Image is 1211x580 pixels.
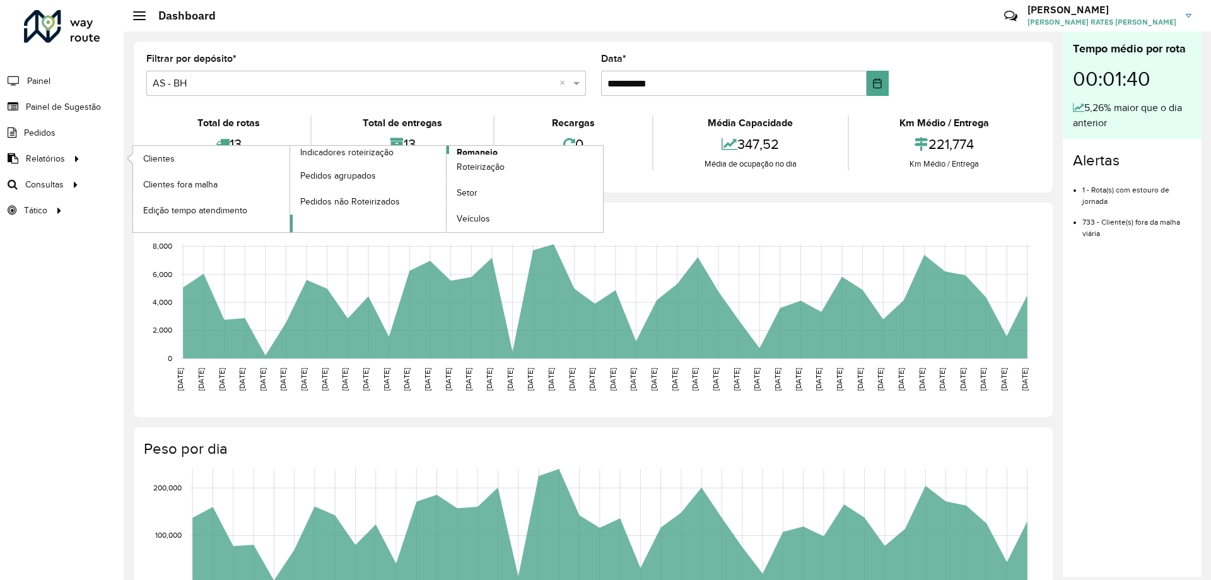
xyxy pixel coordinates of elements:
text: [DATE] [568,368,576,391]
text: [DATE] [361,368,370,391]
text: [DATE] [609,368,617,391]
a: Indicadores roteirização [133,146,447,232]
div: Total de entregas [315,115,489,131]
a: Clientes [133,146,290,171]
text: 200,000 [153,483,182,492]
text: [DATE] [629,368,637,391]
span: Painel de Sugestão [26,100,101,114]
text: 2,000 [153,326,172,334]
text: [DATE] [670,368,679,391]
a: Pedidos não Roteirizados [290,189,447,214]
text: [DATE] [959,368,967,391]
div: 5,26% maior que o dia anterior [1073,100,1191,131]
span: Veículos [457,212,490,225]
span: Clientes fora malha [143,178,218,191]
span: Clientes [143,152,175,165]
h3: [PERSON_NAME] [1027,4,1176,16]
h4: Peso por dia [144,440,1040,458]
div: Tempo médio por rota [1073,40,1191,57]
text: [DATE] [464,368,472,391]
div: Total de rotas [149,115,307,131]
text: 6,000 [153,270,172,278]
text: 4,000 [153,298,172,306]
span: Pedidos agrupados [300,169,376,182]
label: Filtrar por depósito [146,51,237,66]
a: Contato Rápido [997,3,1024,30]
div: Km Médio / Entrega [852,158,1037,170]
div: 221,774 [852,131,1037,158]
text: [DATE] [732,368,740,391]
text: [DATE] [259,368,267,391]
text: [DATE] [1021,368,1029,391]
text: 8,000 [153,242,172,251]
div: Média Capacidade [657,115,844,131]
text: [DATE] [588,368,596,391]
text: [DATE] [197,368,205,391]
div: 0 [498,131,649,158]
a: Pedidos agrupados [290,163,447,188]
div: 13 [149,131,307,158]
text: [DATE] [320,368,329,391]
div: 00:01:40 [1073,57,1191,100]
text: [DATE] [341,368,349,391]
text: [DATE] [876,368,884,391]
text: [DATE] [423,368,431,391]
span: Roteirização [457,160,505,174]
a: Romaneio [290,146,604,232]
text: [DATE] [979,368,987,391]
text: [DATE] [547,368,555,391]
div: Recargas [498,115,649,131]
text: [DATE] [856,368,864,391]
span: Romaneio [457,146,498,159]
text: 100,000 [155,531,182,540]
a: Clientes fora malha [133,172,290,197]
li: 1 - Rota(s) com estouro de jornada [1082,175,1191,207]
text: [DATE] [691,368,699,391]
span: Pedidos [24,126,56,139]
text: [DATE] [382,368,390,391]
label: Data [601,51,626,66]
text: [DATE] [814,368,822,391]
text: [DATE] [650,368,658,391]
text: [DATE] [752,368,761,391]
span: Pedidos não Roteirizados [300,195,400,208]
text: [DATE] [402,368,411,391]
div: 13 [315,131,489,158]
a: Roteirização [447,155,603,180]
text: [DATE] [794,368,802,391]
text: [DATE] [711,368,720,391]
button: Choose Date [867,71,889,96]
span: [PERSON_NAME] RATES [PERSON_NAME] [1027,16,1176,28]
a: Setor [447,181,603,206]
span: Edição tempo atendimento [143,204,247,217]
span: Clear all [559,76,570,91]
h2: Dashboard [146,9,216,23]
text: [DATE] [300,368,308,391]
span: Tático [24,204,47,217]
text: [DATE] [918,368,926,391]
span: Setor [457,186,477,199]
a: Edição tempo atendimento [133,198,290,223]
h4: Alertas [1073,151,1191,170]
text: [DATE] [1000,368,1008,391]
text: [DATE] [506,368,514,391]
text: [DATE] [897,368,905,391]
text: [DATE] [773,368,781,391]
a: Veículos [447,206,603,232]
div: Média de ocupação no dia [657,158,844,170]
text: [DATE] [835,368,843,391]
text: [DATE] [485,368,493,391]
text: 0 [168,354,172,362]
text: [DATE] [444,368,452,391]
text: [DATE] [279,368,287,391]
text: [DATE] [938,368,946,391]
span: Consultas [25,178,64,191]
text: [DATE] [176,368,184,391]
span: Indicadores roteirização [300,146,394,159]
span: Relatórios [26,152,65,165]
div: 347,52 [657,131,844,158]
li: 733 - Cliente(s) fora da malha viária [1082,207,1191,239]
text: [DATE] [218,368,226,391]
text: [DATE] [526,368,534,391]
span: Painel [27,74,50,88]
